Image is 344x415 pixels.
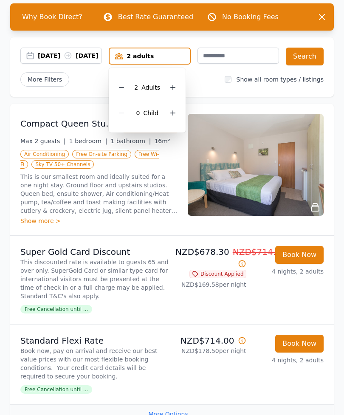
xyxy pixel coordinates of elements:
[31,160,94,169] span: Sky TV 50+ Channels
[189,270,246,278] span: Discount Applied
[118,12,193,22] p: Best Rate Guaranteed
[143,110,158,116] span: Child
[175,246,246,270] p: NZD$678.30
[15,8,89,25] span: Why Book Direct?
[20,347,169,381] p: Book now, pay on arrival and receive our best value prices with our most flexible booking conditi...
[20,335,169,347] p: Standard Flexi Rate
[175,347,246,355] p: NZD$178.50 per night
[20,138,66,144] span: Max 2 guests |
[72,150,131,158] span: Free On-site Parking
[253,267,324,276] p: 4 nights, 2 adults
[20,305,92,313] span: Free Cancellation until ...
[134,84,138,91] span: 2
[154,138,170,144] span: 16m²
[233,247,287,257] span: NZD$714.00
[20,246,169,258] p: Super Gold Card Discount
[286,48,324,65] button: Search
[175,335,246,347] p: NZD$714.00
[20,150,69,158] span: Air Conditioning
[20,118,118,130] h3: Compact Queen Studio
[110,138,151,144] span: 1 bathroom |
[69,138,107,144] span: 1 bedroom |
[275,246,324,264] button: Book Now
[222,12,279,22] p: No Booking Fees
[275,335,324,353] button: Book Now
[20,258,169,300] p: This discounted rate is available to guests 65 and over only. SuperGold Card or similar type card...
[20,172,178,215] p: This is our smallest room and ideally suited for a one night stay. Ground floor and upstairs stud...
[237,76,324,83] label: Show all room types / listings
[20,385,92,394] span: Free Cancellation until ...
[20,217,178,225] div: Show more >
[141,84,160,91] span: Adult s
[175,280,246,289] p: NZD$169.58 per night
[253,356,324,364] p: 4 nights, 2 adults
[38,51,102,60] div: [DATE] [DATE]
[136,110,140,116] span: 0
[110,52,189,60] div: 2 adults
[20,72,69,87] span: More Filters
